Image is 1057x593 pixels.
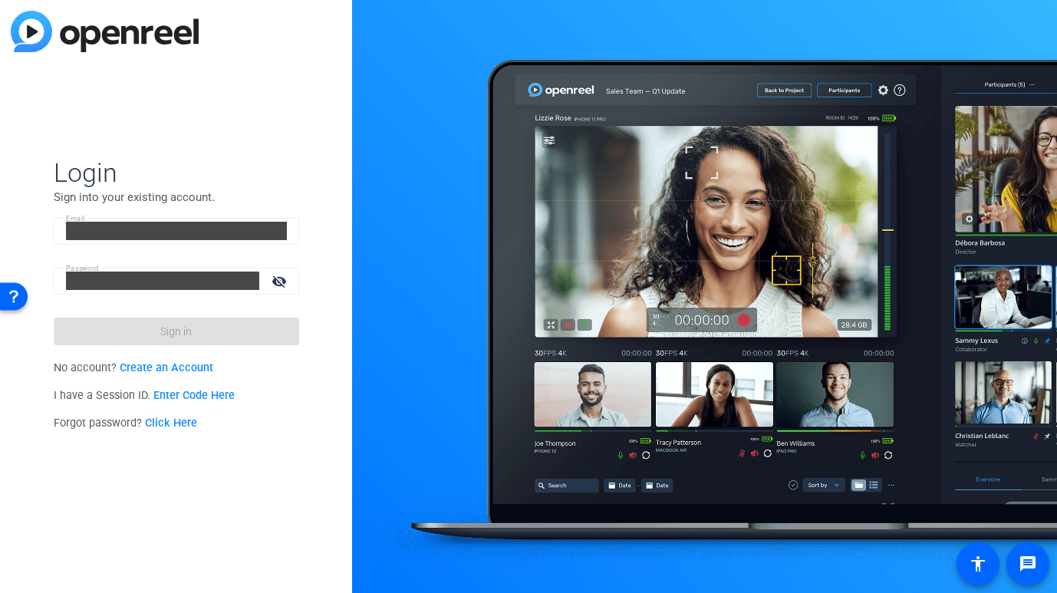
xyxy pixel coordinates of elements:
a: Enter Code Here [153,389,235,402]
span: I have a Session ID. [54,389,235,402]
input: Enter Email Address [66,222,287,240]
mat-icon: visibility_off [262,270,299,292]
a: Create an Account [120,361,213,374]
a: Click Here [145,417,197,430]
mat-label: Password [66,264,99,272]
mat-label: Email [66,214,85,222]
mat-icon: accessibility [969,555,987,573]
mat-icon: message [1019,555,1037,573]
p: Sign into your existing account. [54,189,299,206]
span: Forgot password? [54,417,198,430]
img: blue-gradient.svg [11,11,199,52]
span: No account? [54,361,214,374]
span: Login [54,156,299,189]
